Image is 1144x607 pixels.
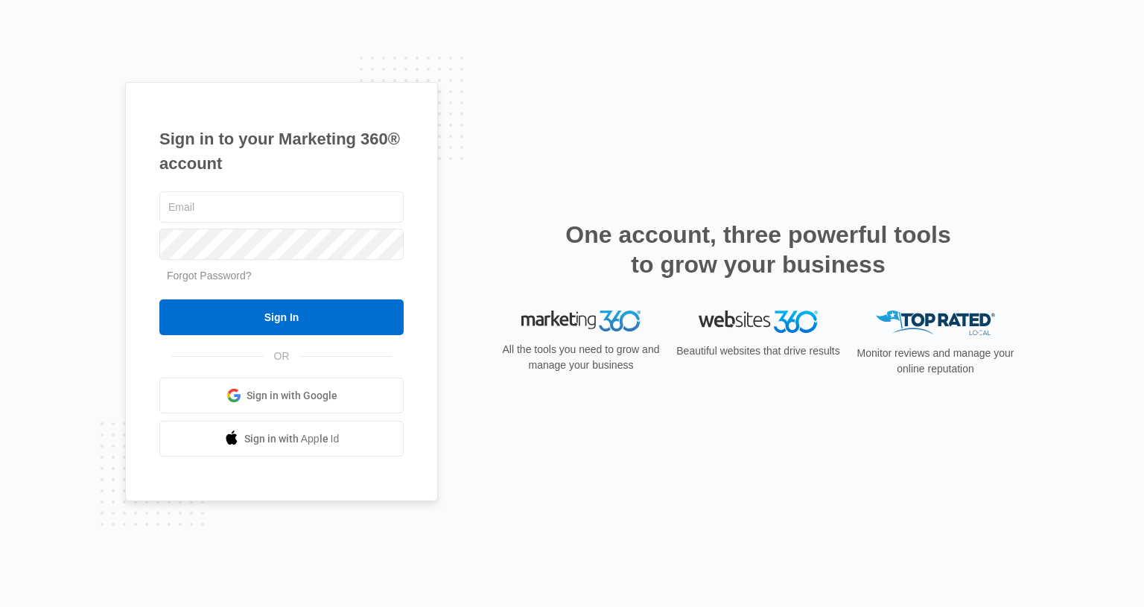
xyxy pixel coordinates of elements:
[561,220,956,279] h2: One account, three powerful tools to grow your business
[852,346,1019,377] p: Monitor reviews and manage your online reputation
[244,431,340,447] span: Sign in with Apple Id
[159,127,404,176] h1: Sign in to your Marketing 360® account
[498,342,664,373] p: All the tools you need to grow and manage your business
[159,191,404,223] input: Email
[876,311,995,335] img: Top Rated Local
[159,299,404,335] input: Sign In
[247,388,337,404] span: Sign in with Google
[159,378,404,413] a: Sign in with Google
[521,311,641,331] img: Marketing 360
[675,343,842,359] p: Beautiful websites that drive results
[699,311,818,332] img: Websites 360
[264,349,300,364] span: OR
[159,421,404,457] a: Sign in with Apple Id
[167,270,252,282] a: Forgot Password?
